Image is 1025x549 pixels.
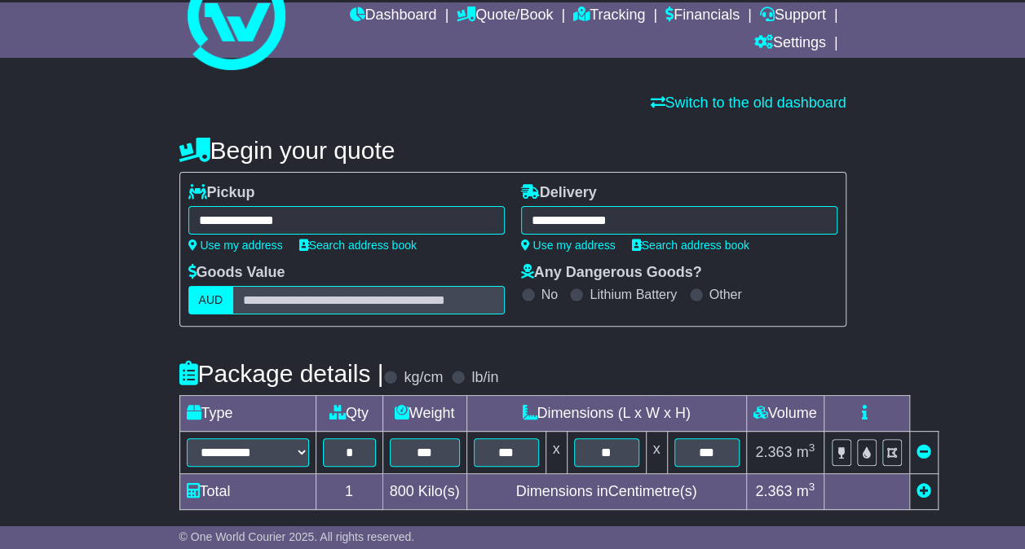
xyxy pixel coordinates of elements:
a: Use my address [521,239,616,252]
sup: 3 [808,441,815,454]
a: Financials [665,2,740,30]
td: Volume [746,396,824,432]
a: Remove this item [917,444,931,460]
td: Type [179,396,316,432]
label: Lithium Battery [590,287,677,302]
a: Search address book [632,239,749,252]
td: 1 [316,474,382,510]
td: x [546,432,567,474]
label: Any Dangerous Goods? [521,264,702,282]
td: Dimensions (L x W x H) [466,396,746,432]
td: Dimensions in Centimetre(s) [466,474,746,510]
span: m [796,483,815,499]
span: 800 [390,483,414,499]
a: Dashboard [349,2,436,30]
label: Goods Value [188,264,285,282]
h4: Begin your quote [179,137,846,164]
span: © One World Courier 2025. All rights reserved. [179,530,415,543]
td: Total [179,474,316,510]
a: Search address book [299,239,417,252]
td: Weight [382,396,466,432]
h4: Package details | [179,360,384,387]
span: 2.363 [755,444,792,460]
label: Delivery [521,184,597,202]
td: x [646,432,667,474]
td: Kilo(s) [382,474,466,510]
label: Other [709,287,742,302]
label: kg/cm [404,369,443,387]
label: Pickup [188,184,255,202]
a: Switch to the old dashboard [650,94,846,111]
label: lb/in [471,369,498,387]
a: Add new item [917,483,931,499]
a: Tracking [573,2,645,30]
label: No [541,287,558,302]
a: Use my address [188,239,283,252]
a: Support [760,2,826,30]
label: AUD [188,286,234,314]
td: Qty [316,396,382,432]
span: m [796,444,815,460]
a: Settings [754,30,826,58]
span: 2.363 [755,483,792,499]
a: Quote/Book [457,2,553,30]
sup: 3 [808,481,815,493]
